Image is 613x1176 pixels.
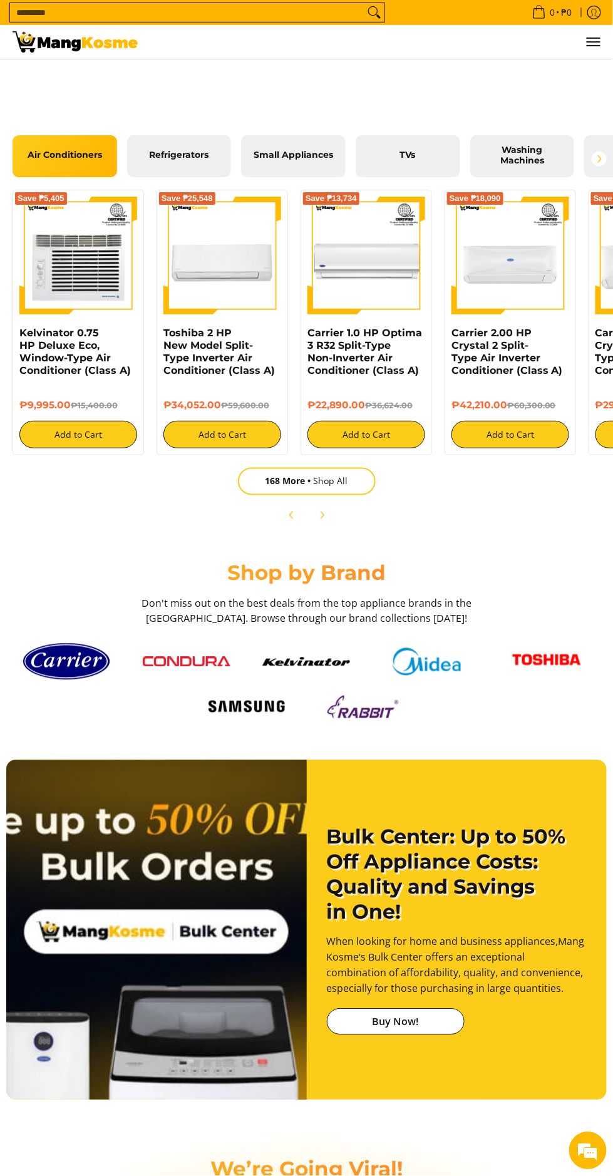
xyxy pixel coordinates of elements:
button: Next [585,145,613,173]
a: Condura logo red [133,657,240,667]
button: Add to Cart [307,421,425,448]
span: Save ₱25,548 [162,195,213,202]
button: Previous [278,502,306,529]
button: Next [308,502,336,529]
span: Washing Machines [480,145,565,167]
a: Kelvinator 0.75 HP Deluxe Eco, Window-Type Air Conditioner (Class A) [19,327,131,376]
a: Small Appliances [241,135,346,177]
h6: ₱34,052.00 [163,399,281,411]
span: 0 [548,8,557,17]
img: Mang Kosme: Your Home Appliances Warehouse Sale Partner! [13,31,138,53]
img: Toshiba logo [503,645,590,679]
h6: ₱42,210.00 [451,399,569,411]
a: Kelvinator button 9a26f67e caed 448c 806d e01e406ddbdc [253,658,361,666]
a: Buy Now! [327,1009,465,1035]
span: ₱0 [560,8,574,17]
nav: Main Menu [150,25,600,59]
span: Save ₱18,090 [450,195,501,202]
span: Save ₱5,405 [18,195,64,202]
h6: ₱9,995.00 [19,399,137,411]
img: Logo samsung wordmark [203,695,291,719]
button: Add to Cart [163,421,281,448]
a: Carrier logo 1 98356 9b90b2e1 0bd1 49ad 9aa2 9ddb2e94a36b [13,639,120,685]
a: Logo rabbit [313,691,421,723]
ul: Customer Navigation [150,25,600,59]
button: Search [364,3,384,22]
img: Carrier logo 1 98356 9b90b2e1 0bd1 49ad 9aa2 9ddb2e94a36b [23,639,110,685]
del: ₱36,624.00 [365,401,413,410]
span: Refrigerators [137,150,222,161]
button: Add to Cart [19,421,137,448]
del: ₱60,300.00 [507,401,556,410]
span: 168 More [265,475,314,487]
span: Save ₱13,734 [306,195,357,202]
button: Add to Cart [451,421,569,448]
img: Kelvinator 0.75 HP Deluxe Eco, Window-Type Air Conditioner (Class A) [19,197,137,314]
img: Logo rabbit [322,691,410,723]
img: Carrier 2.00 HP Crystal 2 Split-Type Air Inverter Conditioner (Class A) [451,197,569,314]
h2: Bulk Center: Up to 50% Off Appliance Costs: Quality and Savings in One! [327,825,587,925]
img: Kelvinator button 9a26f67e caed 448c 806d e01e406ddbdc [262,658,350,666]
span: Air Conditioners [22,150,108,161]
a: Refrigerators [127,135,232,177]
a: Carrier 1.0 HP Optima 3 R32 Split-Type Non-Inverter Air Conditioner (Class A) [307,327,422,376]
p: When looking for home and business appliances,Mang Kosme’s Bulk Center offers an exceptional comb... [327,934,587,1009]
a: Midea logo 405e5d5e af7e 429b b899 c48f4df307b6 [373,648,480,676]
img: Banner card bulk center no cta [6,760,307,1113]
span: TVs [365,150,451,161]
a: TVs [356,135,460,177]
button: Menu [585,25,600,59]
span: Small Appliances [250,150,336,161]
h2: Shop by Brand [13,560,600,586]
a: Toshiba logo [493,645,600,679]
img: Toshiba 2 HP New Model Split-Type Inverter Air Conditioner (Class A) [163,197,281,314]
a: Logo samsung wordmark [193,695,301,719]
span: • [528,6,576,19]
a: Toshiba 2 HP New Model Split-Type Inverter Air Conditioner (Class A) [163,327,275,376]
img: Midea logo 405e5d5e af7e 429b b899 c48f4df307b6 [383,648,470,676]
img: Carrier 1.0 HP Optima 3 R32 Split-Type Non-Inverter Air Conditioner (Class A) [307,197,425,314]
del: ₱59,600.00 [221,401,269,410]
h3: Don't miss out on the best deals from the top appliance brands in the [GEOGRAPHIC_DATA]. Browse t... [138,596,476,626]
a: Air Conditioners [13,135,117,177]
h6: ₱22,890.00 [307,399,425,411]
a: Carrier 2.00 HP Crystal 2 Split-Type Air Inverter Conditioner (Class A) [451,327,563,376]
del: ₱15,400.00 [71,401,118,410]
a: Washing Machines [470,135,575,177]
a: 168 MoreShop All [238,468,376,495]
img: Condura logo red [143,657,230,667]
